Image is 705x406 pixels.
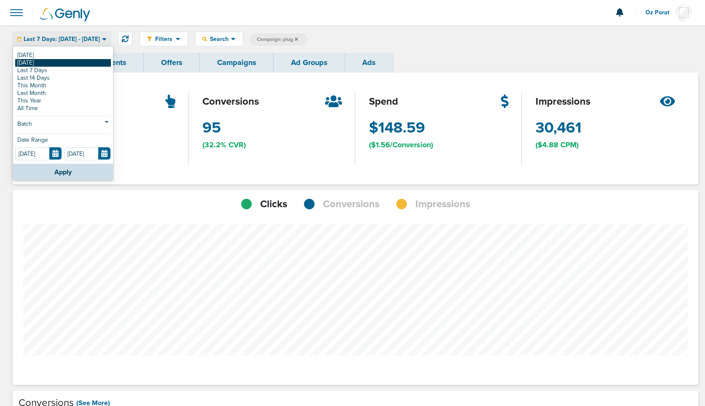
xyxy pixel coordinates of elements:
[15,105,111,112] a: All Time
[646,10,675,16] span: Oz Porat
[369,140,433,150] span: ($1.56/Conversion)
[369,117,425,138] span: $148.59
[144,53,200,73] a: Offers
[15,59,111,67] a: [DATE]
[369,95,398,109] span: spend
[202,140,246,150] span: (32.2% CVR)
[15,74,111,82] a: Last 14 Days
[15,51,111,59] a: [DATE]
[345,53,393,73] a: Ads
[15,89,111,97] a: Last Month
[415,197,470,211] span: Impressions
[15,119,111,130] a: Batch
[40,8,90,22] img: Genly
[85,53,144,73] a: Clients
[13,53,85,73] a: Dashboard
[202,95,259,109] span: conversions
[15,82,111,89] a: This Month
[274,53,345,73] a: Ad Groups
[200,53,274,73] a: Campaigns
[260,197,287,211] span: Clicks
[535,95,590,109] span: impressions
[15,137,111,147] div: Date Range
[323,197,379,211] span: Conversions
[257,36,298,43] span: Campaign: plug
[207,35,231,43] span: Search
[535,140,579,150] span: ($4.88 CPM)
[202,117,221,138] span: 95
[535,117,581,138] span: 30,461
[152,35,176,43] span: Filters
[13,164,113,180] button: Apply
[15,97,111,105] a: This Year
[15,67,111,74] a: Last 7 Days
[24,36,100,42] span: Last 7 Days: [DATE] - [DATE]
